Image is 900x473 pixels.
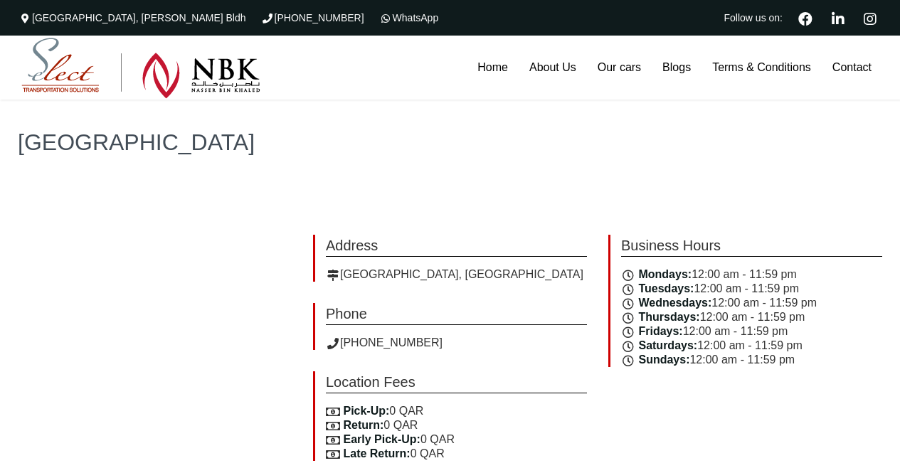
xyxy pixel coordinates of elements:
[638,311,699,323] span: Thursdays:
[638,282,694,294] span: Tuesdays:
[313,303,587,350] div: [PHONE_NUMBER]
[638,268,692,280] span: Mondays:
[621,353,882,367] li: 12:00 am - 11:59 pm
[638,297,711,309] span: Wednesdays:
[343,405,389,417] span: Pick-Up:
[587,36,652,100] a: Our cars
[378,12,439,23] a: WhatsApp
[621,296,882,310] li: 12:00 am - 11:59 pm
[621,310,882,324] li: 12:00 am - 11:59 pm
[467,36,519,100] a: Home
[638,339,697,351] span: Saturdays:
[519,36,587,100] a: About Us
[621,235,882,257] span: Business Hours
[621,267,882,282] li: 12:00 am - 11:59 pm
[343,433,420,445] span: Early Pick-Up:
[18,131,882,154] h1: [GEOGRAPHIC_DATA]
[326,418,587,432] li: 0 QAR
[326,371,587,393] span: Location Fees
[825,10,850,26] a: Linkedin
[343,419,383,431] span: Return:
[857,10,882,26] a: Instagram
[621,339,882,353] li: 12:00 am - 11:59 pm
[702,36,822,100] a: Terms & Conditions
[326,404,587,418] li: 0 QAR
[326,447,587,461] li: 0 QAR
[21,38,260,99] img: Select Rent a Car
[638,325,682,337] span: Fridays:
[822,36,882,100] a: Contact
[313,235,587,282] div: [GEOGRAPHIC_DATA], [GEOGRAPHIC_DATA]
[621,282,882,296] li: 12:00 am - 11:59 pm
[326,303,587,325] span: Phone
[793,10,818,26] a: Facebook
[652,36,702,100] a: Blogs
[326,432,587,447] li: 0 QAR
[326,235,587,257] span: Address
[638,354,689,366] span: Sundays:
[621,324,882,339] li: 12:00 am - 11:59 pm
[343,447,410,459] span: Late Return:
[260,12,364,23] a: [PHONE_NUMBER]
